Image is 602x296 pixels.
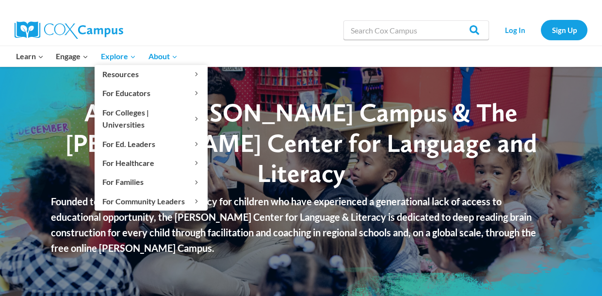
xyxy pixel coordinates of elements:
[494,20,536,40] a: Log In
[142,46,184,66] button: Child menu of About
[10,46,50,66] button: Child menu of Learn
[51,194,551,256] p: Founded to break the cycle of illiteracy for children who have experienced a generational lack of...
[95,154,208,172] button: Child menu of For Healthcare
[65,97,537,188] span: About [PERSON_NAME] Campus & The [PERSON_NAME] Center for Language and Literacy
[10,46,183,66] nav: Primary Navigation
[50,46,95,66] button: Child menu of Engage
[95,84,208,102] button: Child menu of For Educators
[95,103,208,134] button: Child menu of For Colleges | Universities
[494,20,587,40] nav: Secondary Navigation
[95,46,142,66] button: Child menu of Explore
[95,134,208,153] button: Child menu of For Ed. Leaders
[95,192,208,210] button: Child menu of For Community Leaders
[95,173,208,191] button: Child menu of For Families
[15,21,123,39] img: Cox Campus
[343,20,489,40] input: Search Cox Campus
[95,65,208,83] button: Child menu of Resources
[541,20,587,40] a: Sign Up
